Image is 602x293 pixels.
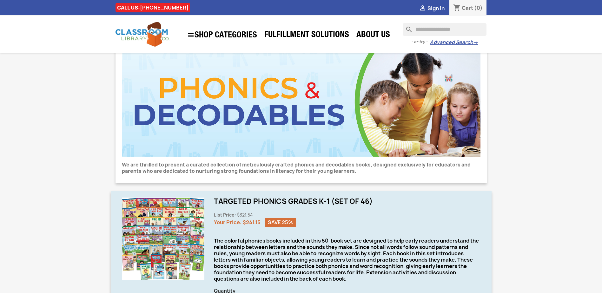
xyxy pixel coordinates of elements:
[462,4,473,11] span: Cart
[140,4,189,11] a: [PHONE_NUMBER]
[122,47,480,157] img: CLC_Phonics_And_Decodables.jpg
[122,162,480,174] p: We are thrilled to present a curated collection of meticulously crafted phonics and decodables bo...
[184,28,260,42] a: SHOP CATEGORIES
[430,39,478,46] a: Advanced Search→
[187,31,195,39] i: 
[353,29,393,42] a: About Us
[116,22,169,47] img: Classroom Library Company
[427,5,445,12] span: Sign in
[214,219,242,226] span: Your Price:
[419,5,445,12] a:  Sign in
[419,5,427,12] i: 
[243,219,261,226] span: $241.15
[237,212,253,218] span: $321.54
[214,212,236,218] span: List Price:
[473,39,478,46] span: →
[403,23,486,36] input: Search
[453,4,461,12] i: shopping_cart
[403,23,410,31] i: search
[474,4,483,11] span: (0)
[261,29,352,42] a: Fulfillment Solutions
[214,198,480,205] h1: Targeted Phonics Grades K-1 (Set of 46)
[214,238,480,282] div: The colorful phonics books included in this 50-book set are designed to help early readers unders...
[411,39,430,45] span: - or try -
[265,218,296,227] span: Save 25%
[116,3,190,12] div: CALL US:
